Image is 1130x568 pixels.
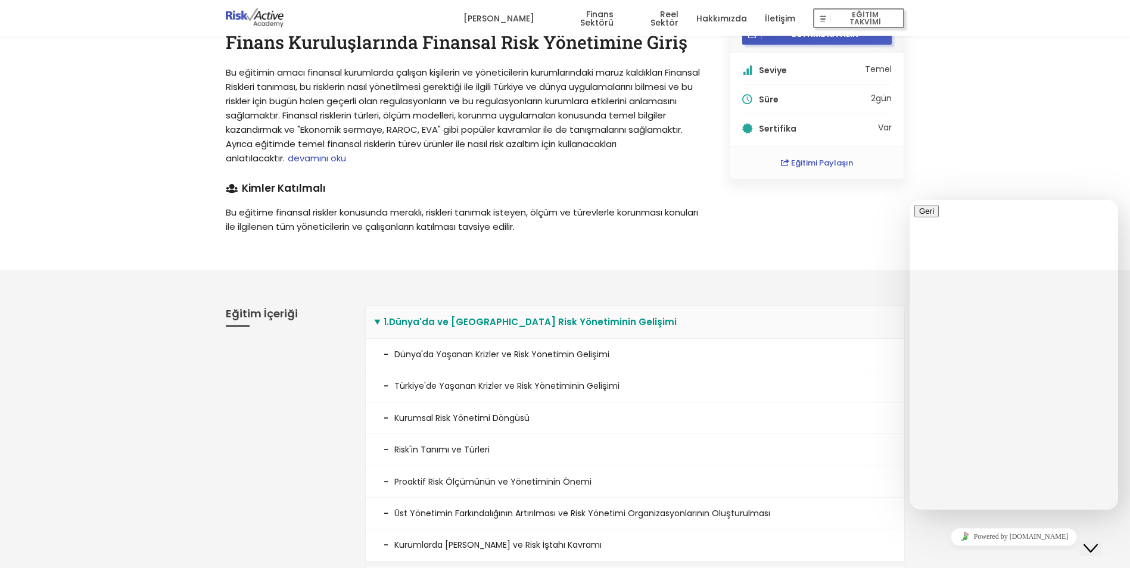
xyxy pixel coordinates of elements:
[366,306,904,339] summary: 1.Dünya'da ve [GEOGRAPHIC_DATA] Risk Yönetiminin Gelişimi
[226,183,703,194] h4: Kimler Katılmalı
[759,95,868,104] h5: Süre
[910,523,1118,550] iframe: chat widget
[742,94,892,114] li: 2 gün
[463,1,534,36] a: [PERSON_NAME]
[366,402,904,434] li: Kurumsal Risk Yönetimi Döngüsü
[631,1,678,36] a: Reel Sektör
[696,1,747,36] a: Hakkımızda
[742,65,892,85] li: Temel
[366,466,904,498] li: Proaktif Risk Ölçümünün ve Yönetiminin Önemi
[910,200,1118,510] iframe: chat widget
[226,205,703,234] p: Bu eğitime finansal riskler konusunda meraklı, riskleri tanımak isteyen, ölçüm ve türevlerle koru...
[759,66,863,74] h5: Seviye
[226,305,347,327] h3: Eğitim İçeriği
[366,498,904,529] li: Üst Yönetimin Farkındalığının Artırılması ve Risk Yönetimi Organizasyonlarının Oluşturulması
[765,1,795,36] a: İletişim
[742,123,892,134] li: Var
[813,8,904,29] button: EĞİTİM TAKVİMİ
[1080,520,1118,556] iframe: chat widget
[552,1,614,36] a: Finans Sektörü
[226,8,284,27] img: logo-dark.png
[366,529,904,561] li: Kurumlarda [PERSON_NAME] ve Risk İştahı Kavramı
[226,30,703,54] h1: Finans Kuruluşlarında Finansal Risk Yönetimine Giriş
[366,339,904,370] li: Dünya'da Yaşanan Krizler ve Risk Yönetimin Gelişimi
[813,1,904,36] a: EĞİTİM TAKVİMİ
[366,370,904,402] li: Türkiye'de Yaşanan Krizler ve Risk Yönetiminin Gelişimi
[366,434,904,466] li: Risk'in Tanımı ve Türleri
[226,66,700,164] span: Bu eğitimin amacı finansal kurumlarda çalışan kişilerin ve yöneticilerin kurumlarındaki maruz kal...
[762,28,888,39] span: EĞİTİME KATILIN
[830,10,899,27] span: EĞİTİM TAKVİMİ
[759,124,876,133] h5: Sertifika
[288,152,346,164] span: devamını oku
[781,157,853,168] a: Eğitimi Paylaşın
